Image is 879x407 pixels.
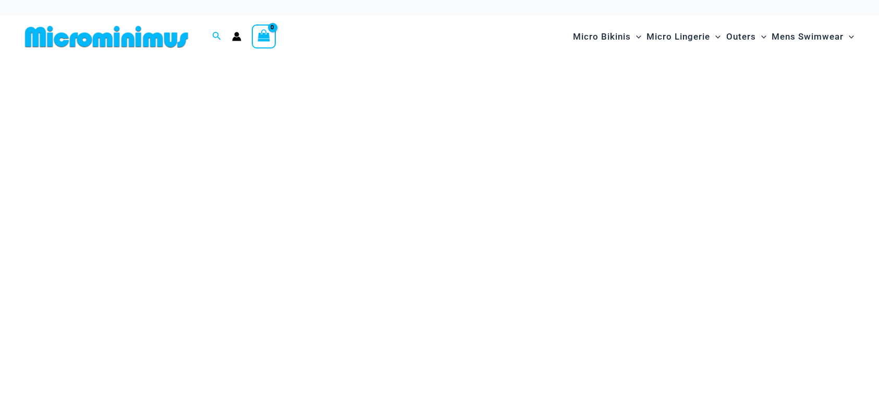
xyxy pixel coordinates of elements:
span: Micro Bikinis [573,23,631,50]
span: Menu Toggle [631,23,641,50]
a: Search icon link [212,30,222,43]
img: MM SHOP LOGO FLAT [21,25,192,48]
span: Mens Swimwear [772,23,844,50]
a: Micro LingerieMenu ToggleMenu Toggle [644,21,723,53]
a: Mens SwimwearMenu ToggleMenu Toggle [769,21,857,53]
span: Micro Lingerie [646,23,710,50]
a: OutersMenu ToggleMenu Toggle [724,21,769,53]
a: Account icon link [232,32,241,41]
span: Menu Toggle [756,23,766,50]
span: Menu Toggle [844,23,854,50]
nav: Site Navigation [569,19,858,54]
span: Outers [726,23,756,50]
a: Micro BikinisMenu ToggleMenu Toggle [570,21,644,53]
span: Menu Toggle [710,23,721,50]
a: View Shopping Cart, empty [252,24,276,48]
